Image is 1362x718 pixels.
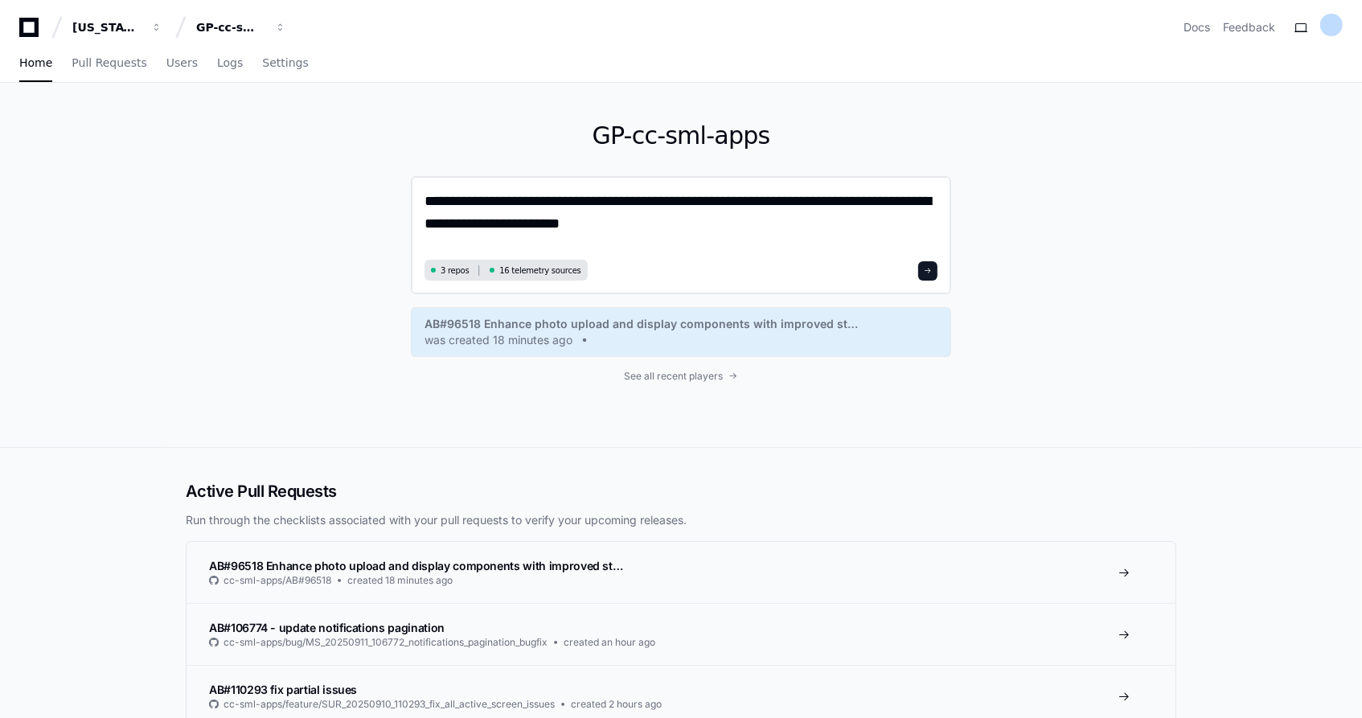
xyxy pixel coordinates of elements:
[190,13,293,42] button: GP-cc-sml-apps
[186,480,1176,503] h2: Active Pull Requests
[441,265,470,277] span: 3 repos
[571,698,662,711] span: created 2 hours ago
[209,621,445,634] span: AB#106774 - update notifications pagination
[564,636,655,649] span: created an hour ago
[72,58,146,68] span: Pull Requests
[187,542,1175,603] a: AB#96518 Enhance photo upload and display components with improved st…cc-sml-apps/AB#96518created...
[209,559,623,572] span: AB#96518 Enhance photo upload and display components with improved st…
[499,265,580,277] span: 16 telemetry sources
[66,13,169,42] button: [US_STATE] Pacific
[224,698,555,711] span: cc-sml-apps/feature/SUR_20250910_110293_fix_all_active_screen_issues
[72,19,142,35] div: [US_STATE] Pacific
[224,574,331,587] span: cc-sml-apps/AB#96518
[166,58,198,68] span: Users
[217,58,243,68] span: Logs
[72,45,146,82] a: Pull Requests
[217,45,243,82] a: Logs
[625,370,724,383] span: See all recent players
[262,58,308,68] span: Settings
[186,512,1176,528] p: Run through the checklists associated with your pull requests to verify your upcoming releases.
[425,332,572,348] span: was created 18 minutes ago
[166,45,198,82] a: Users
[196,19,265,35] div: GP-cc-sml-apps
[209,683,357,696] span: AB#110293 fix partial issues
[1184,19,1210,35] a: Docs
[224,636,548,649] span: cc-sml-apps/bug/MS_20250911_106772_notifications_pagination_bugfix
[19,45,52,82] a: Home
[187,603,1175,665] a: AB#106774 - update notifications paginationcc-sml-apps/bug/MS_20250911_106772_notifications_pagin...
[347,574,453,587] span: created 18 minutes ago
[411,370,951,383] a: See all recent players
[425,316,858,332] span: AB#96518 Enhance photo upload and display components with improved st…
[262,45,308,82] a: Settings
[411,121,951,150] h1: GP-cc-sml-apps
[425,316,937,348] a: AB#96518 Enhance photo upload and display components with improved st…was created 18 minutes ago
[19,58,52,68] span: Home
[1223,19,1275,35] button: Feedback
